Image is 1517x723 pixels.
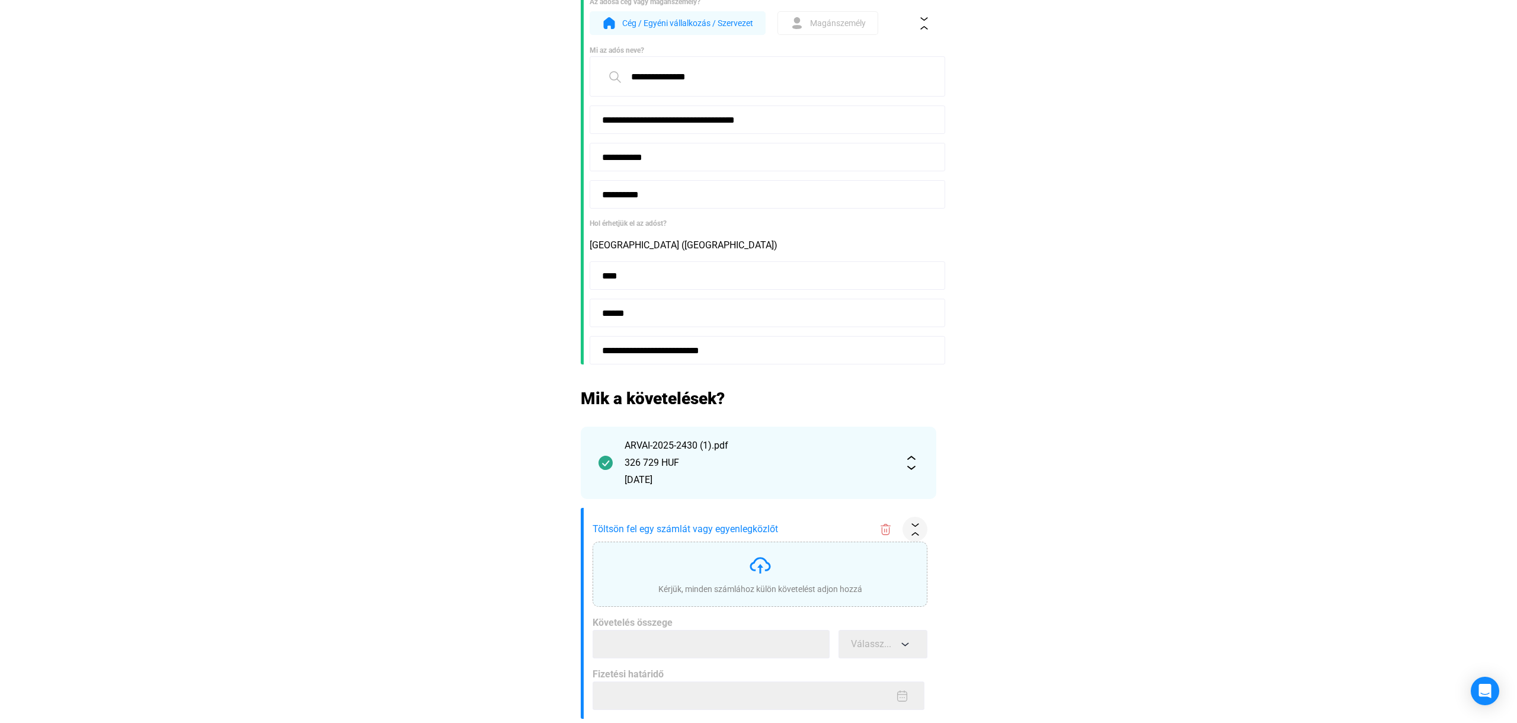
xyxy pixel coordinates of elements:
[599,456,613,470] img: checkmark-darker-green-circle
[879,523,892,536] img: trash-red
[602,16,616,30] img: form-org
[838,630,927,658] button: Válassz...
[851,638,891,650] span: Válassz...
[622,16,753,30] span: Cég / Egyéni vállalkozás / Szervezet
[904,456,918,470] img: expand
[593,522,868,536] span: Töltsön fel egy számlát vagy egyenlegközlőt
[625,456,892,470] div: 326 729 HUF
[911,11,936,36] button: collapse
[625,473,892,487] div: [DATE]
[590,44,936,56] div: Mi az adós neve?
[918,17,930,30] img: collapse
[590,217,936,229] div: Hol érhetjük el az adóst?
[625,439,892,453] div: ARVAI-2025-2430 (1).pdf
[790,16,804,30] img: form-ind
[748,554,772,577] img: upload-cloud
[593,617,673,628] span: Követelés összege
[810,16,866,30] span: Magánszemély
[590,11,766,35] button: form-orgCég / Egyéni vállalkozás / Szervezet
[909,523,921,536] img: collapse
[593,668,664,680] span: Fizetési határidő
[658,583,862,595] div: Kérjük, minden számlához külön követelést adjon hozzá
[590,238,936,252] div: [GEOGRAPHIC_DATA] ([GEOGRAPHIC_DATA])
[1471,677,1499,705] div: Open Intercom Messenger
[581,388,936,409] h2: Mik a követelések?
[777,11,878,35] button: form-indMagánszemély
[902,517,927,542] button: collapse
[873,517,898,542] button: trash-red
